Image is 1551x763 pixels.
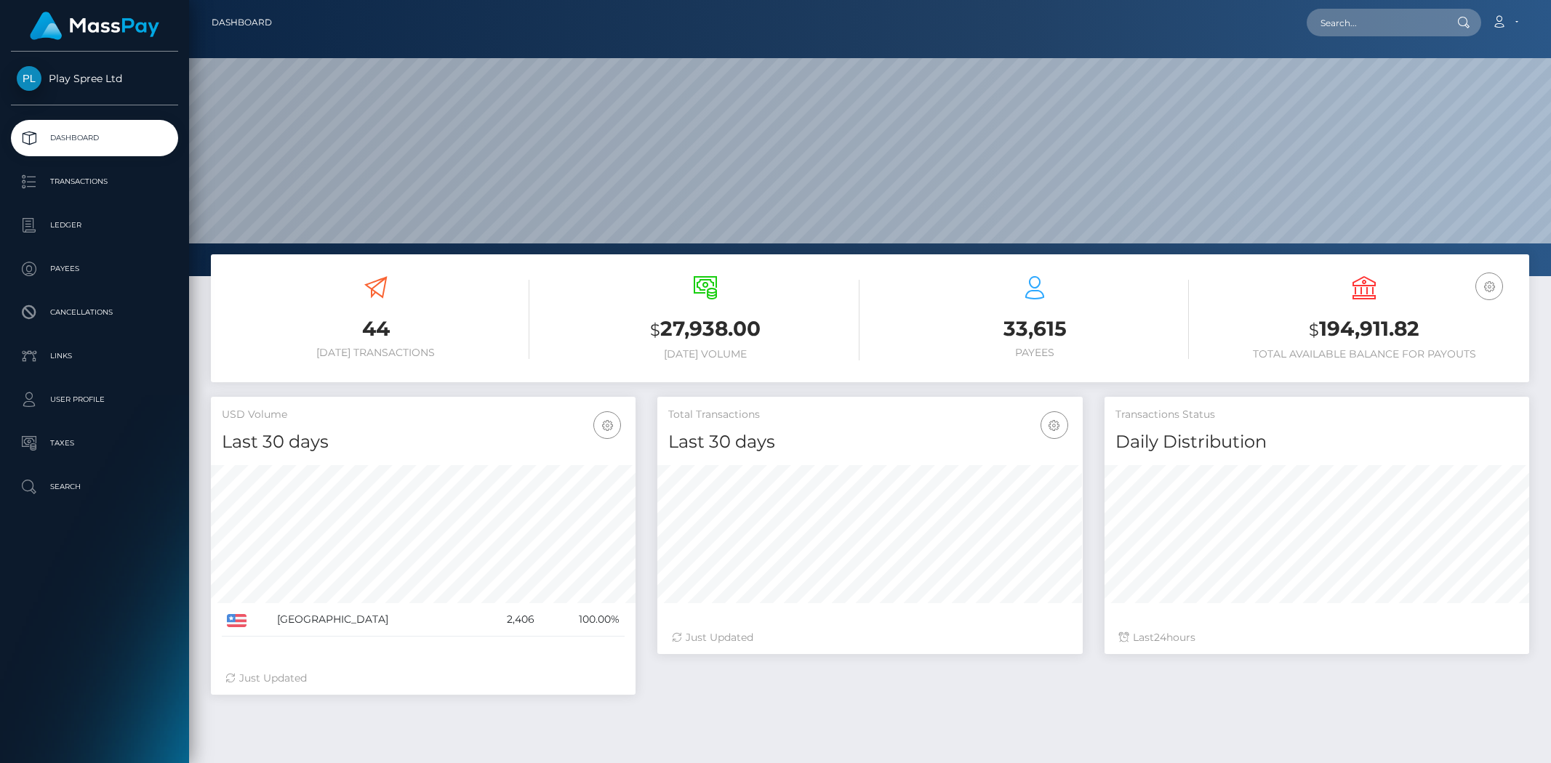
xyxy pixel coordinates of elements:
h3: 44 [222,315,529,343]
a: Ledger [11,207,178,243]
td: [GEOGRAPHIC_DATA] [272,603,476,637]
h6: Payees [881,347,1189,359]
p: User Profile [17,389,172,411]
p: Cancellations [17,302,172,323]
a: Payees [11,251,178,287]
h4: Last 30 days [668,429,1071,455]
p: Transactions [17,171,172,193]
p: Taxes [17,432,172,454]
p: Payees [17,258,172,280]
h5: Transactions Status [1115,408,1518,422]
img: Play Spree Ltd [17,66,41,91]
a: User Profile [11,381,178,418]
span: 24 [1154,631,1166,644]
p: Links [17,345,172,367]
h3: 33,615 [881,315,1189,343]
h4: Daily Distribution [1115,429,1518,455]
p: Ledger [17,214,172,236]
a: Dashboard [11,120,178,156]
input: Search... [1307,9,1443,36]
img: US.png [227,614,247,627]
div: Just Updated [225,671,621,686]
td: 100.00% [540,603,625,637]
h5: USD Volume [222,408,625,422]
h3: 194,911.82 [1211,315,1518,344]
h6: Total Available Balance for Payouts [1211,348,1518,360]
h4: Last 30 days [222,429,625,455]
h3: 27,938.00 [551,315,859,344]
small: $ [1309,320,1319,340]
a: Dashboard [212,7,272,38]
a: Cancellations [11,294,178,331]
h5: Total Transactions [668,408,1071,422]
p: Search [17,476,172,498]
span: Play Spree Ltd [11,72,178,85]
div: Last hours [1119,630,1515,645]
a: Search [11,469,178,505]
h6: [DATE] Volume [551,348,859,360]
a: Taxes [11,425,178,461]
div: Just Updated [672,630,1067,645]
p: Dashboard [17,127,172,149]
small: $ [650,320,660,340]
a: Links [11,338,178,374]
h6: [DATE] Transactions [222,347,529,359]
a: Transactions [11,163,178,200]
td: 2,406 [476,603,539,637]
img: MassPay Logo [30,12,159,40]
